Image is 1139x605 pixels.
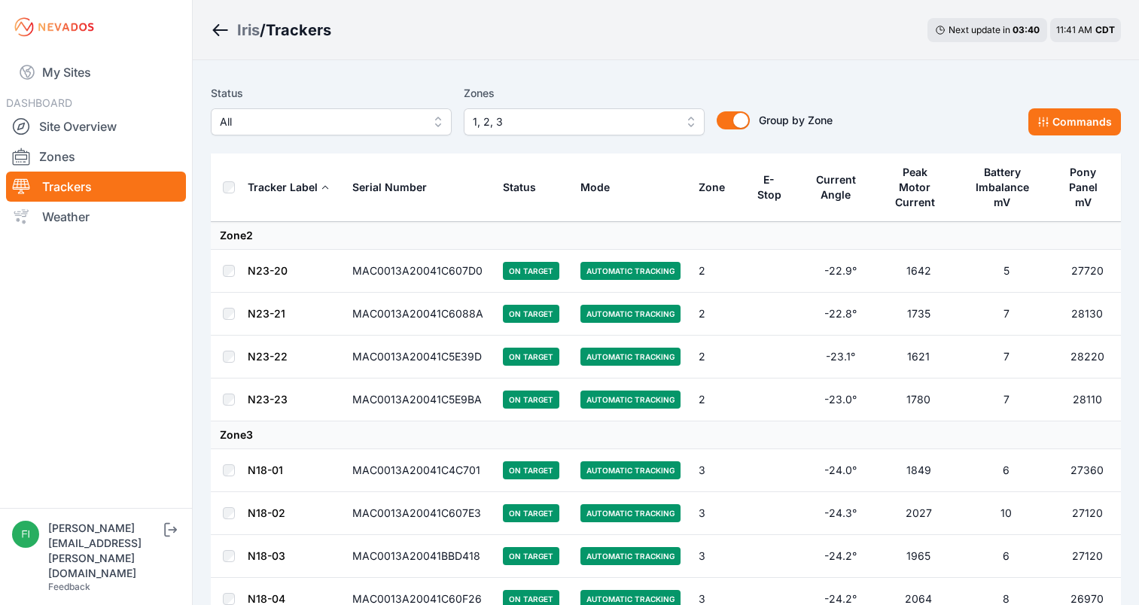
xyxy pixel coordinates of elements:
button: Battery Imbalance mV [968,154,1044,220]
span: Automatic Tracking [580,547,681,565]
td: -23.1° [802,336,879,379]
div: Pony Panel mV [1062,165,1104,210]
a: Feedback [48,581,90,592]
a: My Sites [6,54,186,90]
label: Zones [464,84,705,102]
span: On Target [503,262,559,280]
td: MAC0013A20041C4C701 [343,449,494,492]
button: Peak Motor Current [888,154,951,220]
td: 2027 [879,492,960,535]
td: 3 [690,535,746,578]
label: Status [211,84,452,102]
div: 03 : 40 [1013,24,1040,36]
a: N18-04 [248,592,285,605]
a: N18-03 [248,549,285,562]
div: Serial Number [352,180,427,195]
span: Automatic Tracking [580,461,681,479]
span: Automatic Tracking [580,305,681,323]
div: Status [503,180,536,195]
td: 2 [690,293,746,336]
td: 28220 [1053,336,1121,379]
div: Battery Imbalance mV [968,165,1036,210]
div: Zone [699,180,725,195]
span: On Target [503,504,559,522]
td: 27360 [1053,449,1121,492]
td: Zone 3 [211,421,1121,449]
a: Iris [237,20,260,41]
td: MAC0013A20041BBD418 [343,535,494,578]
span: On Target [503,547,559,565]
span: Automatic Tracking [580,262,681,280]
div: [PERSON_NAME][EMAIL_ADDRESS][PERSON_NAME][DOMAIN_NAME] [48,521,161,581]
td: 28130 [1053,293,1121,336]
span: 11:41 AM [1056,24,1092,35]
div: Peak Motor Current [888,165,943,210]
td: -22.9° [802,250,879,293]
a: N23-22 [248,350,288,363]
td: 1621 [879,336,960,379]
button: Tracker Label [248,169,330,205]
span: Automatic Tracking [580,391,681,409]
button: All [211,108,452,135]
td: 27120 [1053,535,1121,578]
td: 3 [690,449,746,492]
button: Current Angle [812,162,869,213]
span: On Target [503,391,559,409]
button: E-Stop [755,162,793,213]
div: Mode [580,180,610,195]
td: 1849 [879,449,960,492]
span: On Target [503,348,559,366]
td: MAC0013A20041C607E3 [343,492,494,535]
span: DASHBOARD [6,96,72,109]
a: N23-20 [248,264,288,277]
td: -24.2° [802,535,879,578]
td: 28110 [1053,379,1121,421]
a: N23-21 [248,307,285,320]
span: / [260,20,266,41]
button: Status [503,169,548,205]
a: Site Overview [6,111,186,141]
td: MAC0013A20041C6088A [343,293,494,336]
td: Zone 2 [211,222,1121,250]
a: N18-02 [248,506,285,519]
div: Tracker Label [248,180,318,195]
td: MAC0013A20041C5E9BA [343,379,494,421]
nav: Breadcrumb [211,11,331,50]
span: Automatic Tracking [580,348,681,366]
td: -24.0° [802,449,879,492]
td: 1965 [879,535,960,578]
td: 2 [690,250,746,293]
td: -22.8° [802,293,879,336]
button: Mode [580,169,622,205]
td: -23.0° [802,379,879,421]
button: Serial Number [352,169,439,205]
button: Commands [1028,108,1121,135]
td: 3 [690,492,746,535]
td: MAC0013A20041C5E39D [343,336,494,379]
td: 10 [959,492,1053,535]
td: 1780 [879,379,960,421]
td: 1735 [879,293,960,336]
a: Trackers [6,172,186,202]
a: Zones [6,141,186,172]
a: Weather [6,202,186,232]
img: Nevados [12,15,96,39]
span: 1, 2, 3 [473,113,675,131]
span: Group by Zone [759,114,833,126]
div: E-Stop [755,172,783,202]
span: Automatic Tracking [580,504,681,522]
td: MAC0013A20041C607D0 [343,250,494,293]
td: 5 [959,250,1053,293]
span: On Target [503,305,559,323]
span: On Target [503,461,559,479]
a: N23-23 [248,393,288,406]
td: 2 [690,336,746,379]
span: Next update in [949,24,1010,35]
button: Zone [699,169,737,205]
span: CDT [1095,24,1115,35]
div: Current Angle [812,172,860,202]
span: All [220,113,422,131]
button: Pony Panel mV [1062,154,1112,220]
td: -24.3° [802,492,879,535]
